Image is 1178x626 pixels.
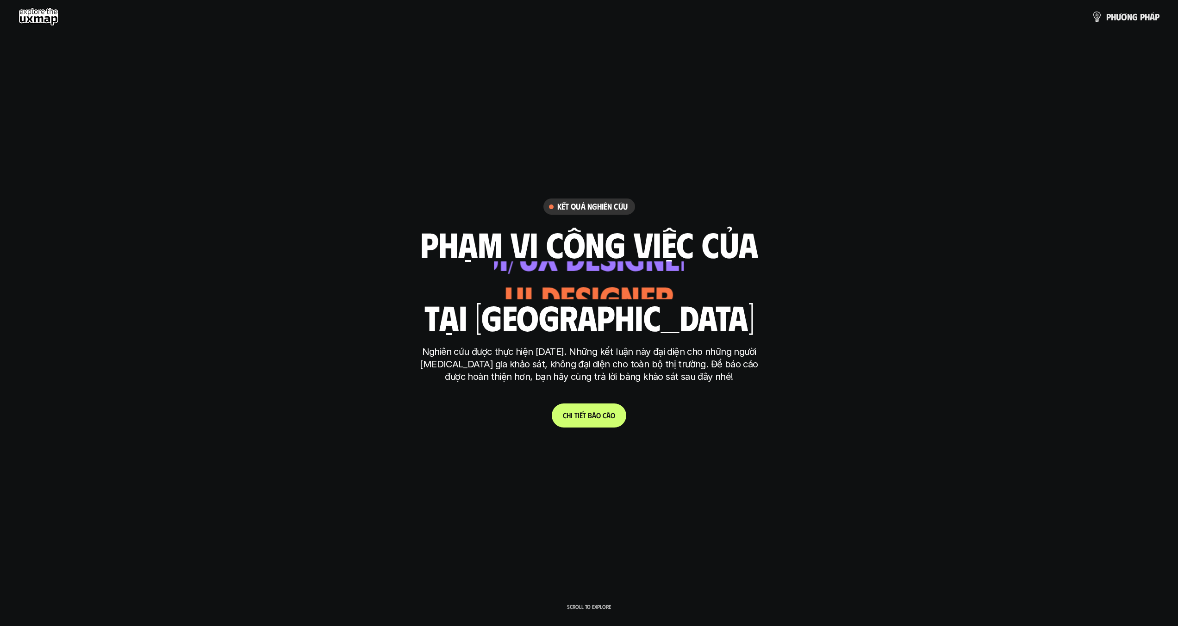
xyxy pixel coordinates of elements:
[1091,7,1159,26] a: phươngpháp
[567,411,571,420] span: h
[611,411,615,420] span: o
[1145,12,1150,22] span: h
[1111,12,1116,22] span: h
[1132,12,1138,22] span: g
[1140,12,1145,22] span: p
[1150,12,1155,22] span: á
[1116,12,1121,22] span: ư
[578,411,580,420] span: i
[606,411,611,420] span: á
[420,224,758,263] h1: phạm vi công việc của
[424,298,754,336] h1: tại [GEOGRAPHIC_DATA]
[592,411,596,420] span: á
[552,403,626,428] a: Chitiếtbáocáo
[1155,12,1159,22] span: p
[603,411,606,420] span: c
[571,411,573,420] span: i
[567,603,611,610] p: Scroll to explore
[588,411,592,420] span: b
[574,411,578,420] span: t
[580,411,583,420] span: ế
[583,411,586,420] span: t
[563,411,567,420] span: C
[416,346,763,383] p: Nghiên cứu được thực hiện [DATE]. Những kết luận này đại diện cho những người [MEDICAL_DATA] gia ...
[1121,12,1127,22] span: ơ
[596,411,601,420] span: o
[1106,12,1111,22] span: p
[1127,12,1132,22] span: n
[557,201,628,212] h6: Kết quả nghiên cứu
